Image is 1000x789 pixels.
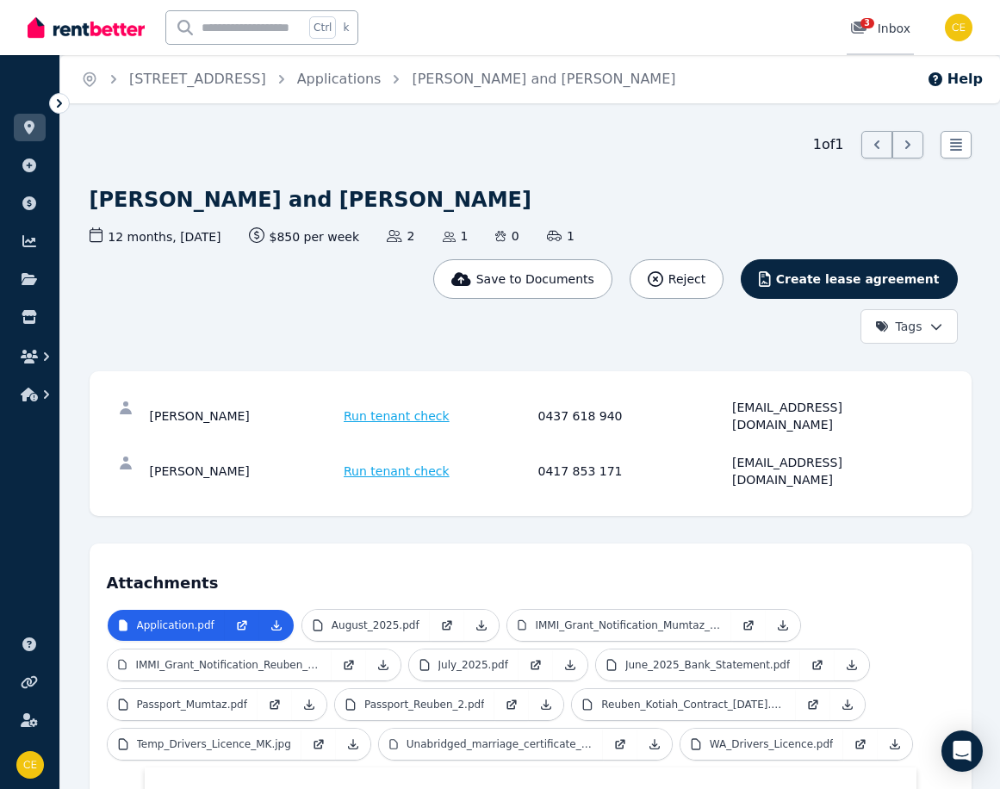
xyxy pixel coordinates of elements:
[332,649,366,680] a: Open in new Tab
[438,658,508,672] p: July_2025.pdf
[433,259,612,299] button: Save to Documents
[680,729,843,760] a: WA_Drivers_Licence.pdf
[364,698,484,711] p: Passport_Reuben_2.pdf
[335,689,494,720] a: Passport_Reuben_2.pdf
[249,227,360,245] span: $850 per week
[878,729,912,760] a: Download Attachment
[292,689,326,720] a: Download Attachment
[476,270,594,288] span: Save to Documents
[135,658,320,672] p: IMMI_Grant_Notification_Reuben_1.pdf
[507,610,731,641] a: IMMI_Grant_Notification_Mumtaz_1.pdf
[813,134,844,155] span: 1 of 1
[835,649,869,680] a: Download Attachment
[366,649,401,680] a: Download Attachment
[830,689,865,720] a: Download Attachment
[553,649,587,680] a: Download Attachment
[90,186,531,214] h1: [PERSON_NAME] and [PERSON_NAME]
[108,729,301,760] a: Temp_Drivers_Licence_MK.jpg
[150,454,339,488] div: [PERSON_NAME]
[225,610,259,641] a: Open in new Tab
[108,610,225,641] a: Application.pdf
[344,463,450,480] span: Run tenant check
[529,689,563,720] a: Download Attachment
[800,649,835,680] a: Open in new Tab
[343,21,349,34] span: k
[129,71,266,87] a: [STREET_ADDRESS]
[766,610,800,641] a: Download Attachment
[108,689,258,720] a: Passport_Mumtaz.pdf
[387,227,414,245] span: 2
[776,270,940,288] span: Create lease agreement
[538,454,728,488] div: 0417 853 171
[796,689,830,720] a: Open in new Tab
[630,259,724,299] button: Reject
[430,610,464,641] a: Open in new Tab
[137,698,247,711] p: Passport_Mumtaz.pdf
[379,729,603,760] a: Unabridged_marriage_certificate_1_1.pdf
[601,698,786,711] p: Reuben_Kotiah_Contract_[DATE].pdf
[927,69,983,90] button: Help
[332,618,419,632] p: August_2025.pdf
[495,227,519,245] span: 0
[637,729,672,760] a: Download Attachment
[843,729,878,760] a: Open in new Tab
[668,270,705,288] span: Reject
[60,55,696,103] nav: Breadcrumb
[941,730,983,772] div: Open Intercom Messenger
[732,399,922,433] div: [EMAIL_ADDRESS][DOMAIN_NAME]
[860,309,958,344] button: Tags
[875,318,922,335] span: Tags
[108,649,332,680] a: IMMI_Grant_Notification_Reuben_1.pdf
[336,729,370,760] a: Download Attachment
[732,454,922,488] div: [EMAIL_ADDRESS][DOMAIN_NAME]
[150,399,339,433] div: [PERSON_NAME]
[710,737,833,751] p: WA_Drivers_Licence.pdf
[302,610,430,641] a: August_2025.pdf
[258,689,292,720] a: Open in new Tab
[443,227,469,245] span: 1
[344,407,450,425] span: Run tenant check
[850,20,910,37] div: Inbox
[741,259,957,299] button: Create lease agreement
[297,71,382,87] a: Applications
[137,618,214,632] p: Application.pdf
[407,737,593,751] p: Unabridged_marriage_certificate_1_1.pdf
[494,689,529,720] a: Open in new Tab
[16,751,44,779] img: Cheryl Evans
[409,649,519,680] a: July_2025.pdf
[259,610,294,641] a: Download Attachment
[625,658,790,672] p: June_2025_Bank_Statement.pdf
[412,71,675,87] a: [PERSON_NAME] and [PERSON_NAME]
[519,649,553,680] a: Open in new Tab
[535,618,720,632] p: IMMI_Grant_Notification_Mumtaz_1.pdf
[945,14,972,41] img: Cheryl Evans
[572,689,796,720] a: Reuben_Kotiah_Contract_[DATE].pdf
[547,227,575,245] span: 1
[538,399,728,433] div: 0437 618 940
[107,561,954,595] h4: Attachments
[464,610,499,641] a: Download Attachment
[731,610,766,641] a: Open in new Tab
[90,227,221,245] span: 12 months , [DATE]
[301,729,336,760] a: Open in new Tab
[596,649,800,680] a: June_2025_Bank_Statement.pdf
[309,16,336,39] span: Ctrl
[860,18,874,28] span: 3
[137,737,291,751] p: Temp_Drivers_Licence_MK.jpg
[28,15,145,40] img: RentBetter
[603,729,637,760] a: Open in new Tab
